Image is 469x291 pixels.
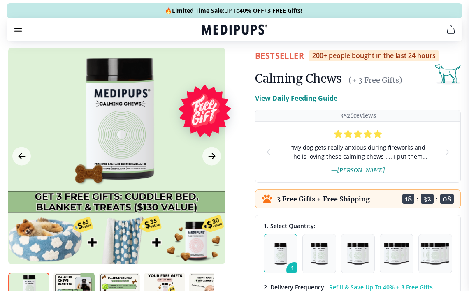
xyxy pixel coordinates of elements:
[255,71,342,86] h1: Calming Chews
[265,122,275,182] button: prev-slide
[288,143,427,161] span: “ My dog gets really anxious during fireworks and he is loving these calming chews .... I put the...
[348,75,402,85] span: (+ 3 Free Gifts)
[165,7,302,15] span: 🔥 UP To +
[309,50,439,61] div: 200+ people bought in the last 24 hours
[421,194,434,204] span: 32
[264,283,326,291] span: 2 . Delivery Frequency:
[340,112,376,120] p: 3526 reviews
[255,93,337,103] p: View Daily Feeding Guide
[286,262,302,278] span: 1
[441,122,450,182] button: next-slide
[384,242,409,265] img: Pack of 4 - Natural Dog Supplements
[255,50,304,61] span: BestSeller
[12,147,31,165] button: Previous Image
[331,166,385,174] span: — [PERSON_NAME]
[277,195,370,203] p: 3 Free Gifts + Free Shipping
[264,234,297,273] button: 1
[202,147,221,165] button: Next Image
[329,283,433,291] span: Refill & Save Up To 40% + 3 Free Gifts
[264,222,452,230] div: 1. Select Quantity:
[436,195,438,203] span: :
[420,242,450,265] img: Pack of 5 - Natural Dog Supplements
[13,25,23,35] button: burger-menu
[347,242,369,265] img: Pack of 3 - Natural Dog Supplements
[202,23,267,37] a: Medipups
[274,242,287,265] img: Pack of 1 - Natural Dog Supplements
[440,194,454,204] span: 08
[441,20,461,39] button: cart
[402,194,414,204] span: 18
[311,242,328,265] img: Pack of 2 - Natural Dog Supplements
[416,195,419,203] span: :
